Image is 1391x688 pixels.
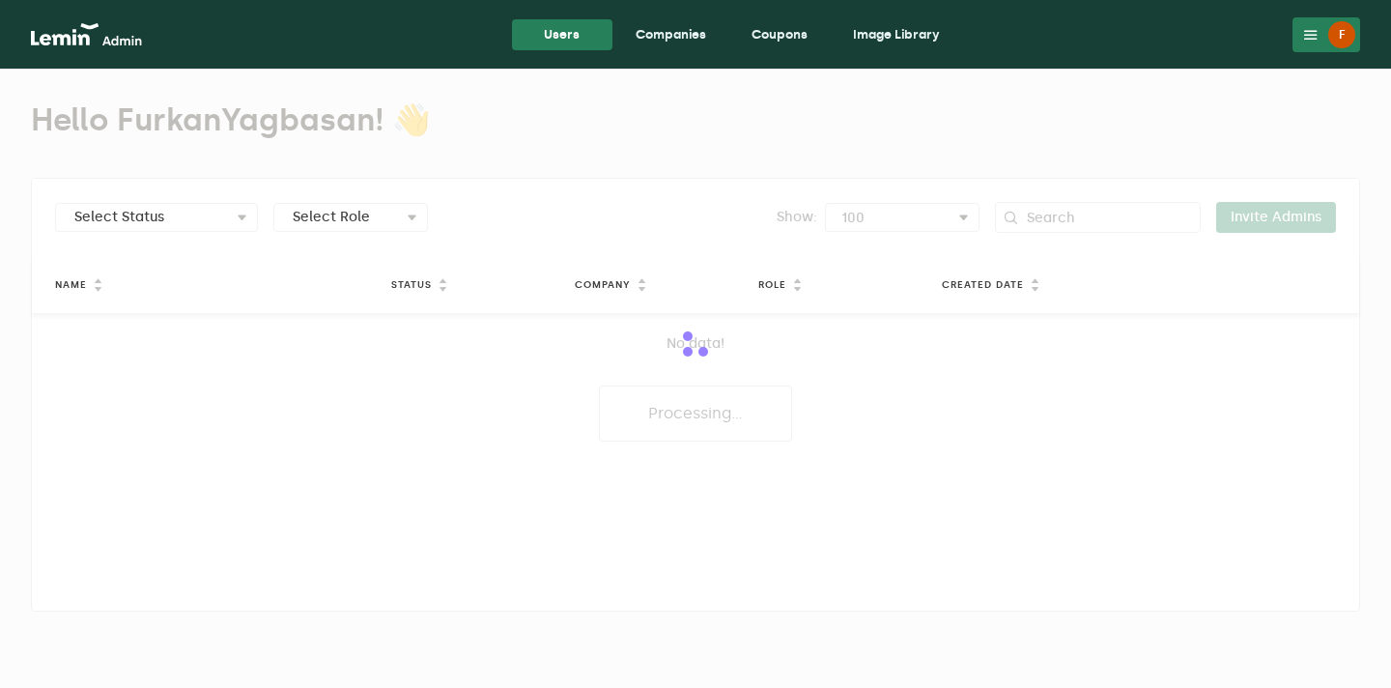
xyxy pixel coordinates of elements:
[31,23,143,46] img: logo
[391,277,432,293] label: Status
[1328,21,1355,48] div: F
[620,19,722,50] a: Companies
[1292,17,1360,52] button: F
[512,19,612,50] a: Users
[290,210,370,230] div: Select Role
[837,19,955,50] a: Image Library
[729,19,830,50] a: Coupons
[55,277,87,293] label: Name
[71,210,164,230] div: Select Status
[758,277,786,293] label: Role
[575,277,631,293] label: Company
[942,277,1024,293] label: Created Date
